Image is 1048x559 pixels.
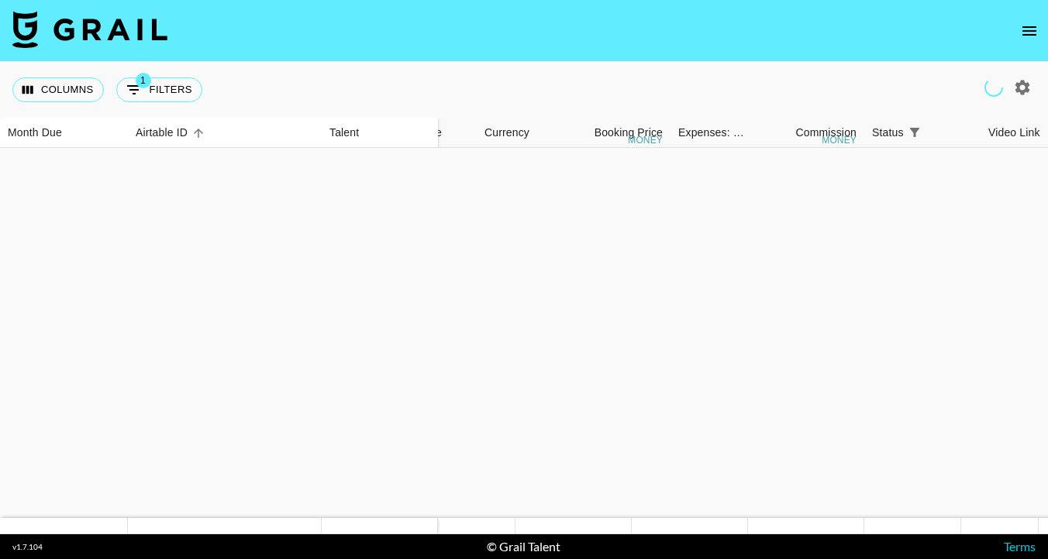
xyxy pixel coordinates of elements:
[12,11,167,48] img: Grail Talent
[1014,15,1045,46] button: open drawer
[12,542,43,552] div: v 1.7.104
[795,118,857,148] div: Commission
[595,118,663,148] div: Booking Price
[329,118,359,148] div: Talent
[904,122,926,143] button: Show filters
[1004,539,1036,554] a: Terms
[484,118,529,148] div: Currency
[628,135,663,145] div: money
[983,77,1005,99] span: Refreshing clients, campaigns...
[926,122,947,143] button: Sort
[136,73,151,88] span: 1
[904,122,926,143] div: 1 active filter
[136,118,188,148] div: Airtable ID
[822,135,857,145] div: money
[128,118,322,148] div: Airtable ID
[188,122,209,144] button: Sort
[322,118,438,148] div: Talent
[671,118,748,148] div: Expenses: Remove Commission?
[8,118,62,148] div: Month Due
[477,118,554,148] div: Currency
[872,118,904,148] div: Status
[12,77,104,102] button: Select columns
[678,118,745,148] div: Expenses: Remove Commission?
[988,118,1040,148] div: Video Link
[116,77,202,102] button: Show filters
[487,539,560,554] div: © Grail Talent
[864,118,981,148] div: Status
